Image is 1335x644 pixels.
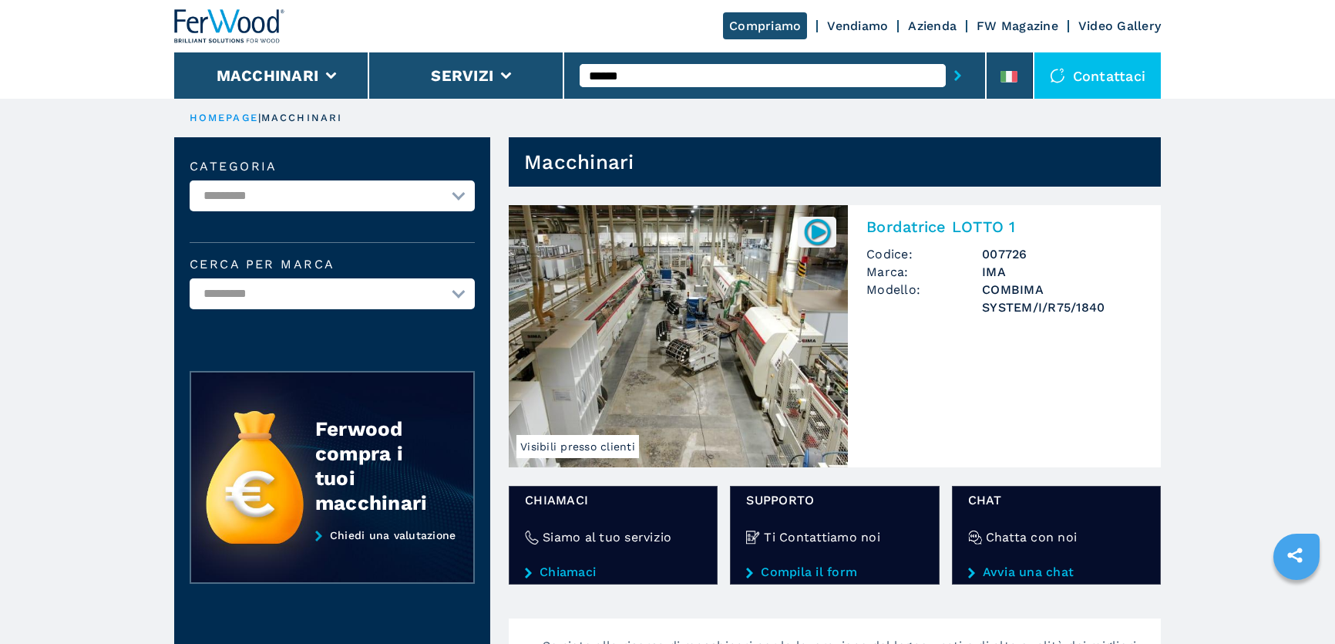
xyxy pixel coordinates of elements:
[190,529,475,585] a: Chiedi una valutazione
[764,528,880,546] h4: Ti Contattiamo noi
[509,205,1161,467] a: Bordatrice LOTTO 1 IMA COMBIMA SYSTEM/I/R75/1840Visibili presso clienti007726Bordatrice LOTTO 1Co...
[524,150,634,174] h1: Macchinari
[982,263,1142,281] h3: IMA
[746,565,923,579] a: Compila il form
[1050,68,1065,83] img: Contattaci
[509,205,848,467] img: Bordatrice LOTTO 1 IMA COMBIMA SYSTEM/I/R75/1840
[986,528,1078,546] h4: Chatta con noi
[982,245,1142,263] h3: 007726
[866,245,982,263] span: Codice:
[525,491,701,509] span: Chiamaci
[827,19,888,33] a: Vendiamo
[190,258,475,271] label: Cerca per marca
[982,281,1142,316] h3: COMBIMA SYSTEM/I/R75/1840
[1078,19,1161,33] a: Video Gallery
[866,263,982,281] span: Marca:
[217,66,319,85] button: Macchinari
[968,565,1145,579] a: Avvia una chat
[723,12,807,39] a: Compriamo
[174,9,285,43] img: Ferwood
[543,528,671,546] h4: Siamo al tuo servizio
[525,565,701,579] a: Chiamaci
[908,19,957,33] a: Azienda
[866,217,1142,236] h2: Bordatrice LOTTO 1
[431,66,493,85] button: Servizi
[525,531,539,545] img: Siamo al tuo servizio
[258,112,261,123] span: |
[746,531,760,545] img: Ti Contattiamo noi
[516,435,639,458] span: Visibili presso clienti
[977,19,1058,33] a: FW Magazine
[315,416,443,515] div: Ferwood compra i tuoi macchinari
[802,217,832,247] img: 007726
[968,491,1145,509] span: chat
[866,281,982,316] span: Modello:
[261,111,342,125] p: macchinari
[190,160,475,173] label: Categoria
[1269,575,1323,632] iframe: Chat
[190,112,258,123] a: HOMEPAGE
[1276,536,1314,575] a: sharethis
[1034,52,1162,99] div: Contattaci
[968,531,982,545] img: Chatta con noi
[746,491,923,509] span: Supporto
[946,58,970,93] button: submit-button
